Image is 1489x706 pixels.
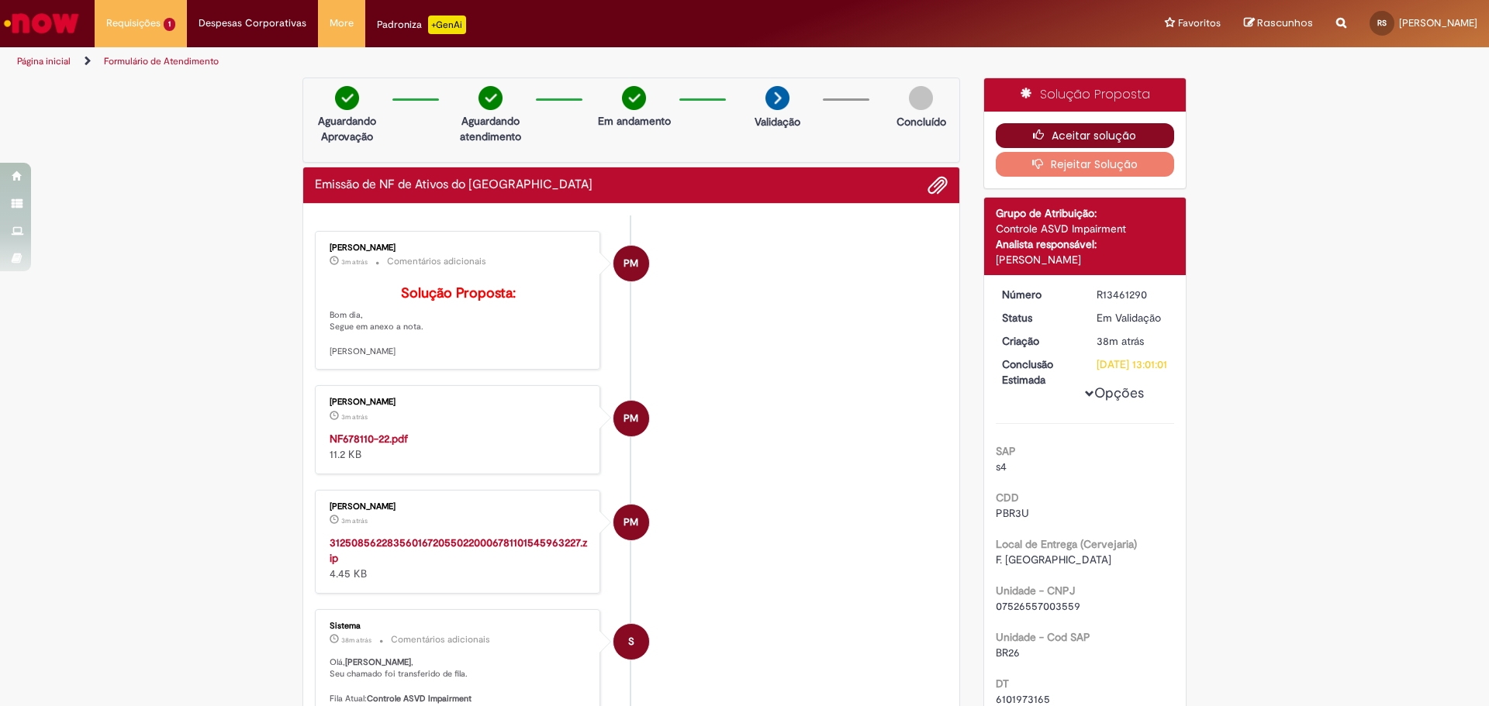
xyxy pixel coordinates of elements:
p: Concluído [897,114,946,129]
span: PM [624,504,638,541]
span: RS [1377,18,1387,28]
img: check-circle-green.png [622,86,646,110]
time: 29/08/2025 10:35:40 [341,516,368,525]
div: System [613,624,649,660]
span: 3m atrás [341,516,368,525]
a: Rascunhos [1244,16,1313,31]
span: 6101973165 [996,692,1050,706]
span: 38m atrás [1097,334,1144,348]
div: Controle ASVD Impairment [996,221,1175,236]
span: [PERSON_NAME] [1399,16,1477,29]
time: 29/08/2025 10:35:40 [341,412,368,422]
span: More [330,15,354,31]
img: check-circle-green.png [478,86,503,110]
img: arrow-next.png [765,86,789,110]
div: Paola Machado [613,246,649,281]
time: 29/08/2025 10:01:02 [341,635,371,645]
div: Solução Proposta [984,78,1187,112]
a: 31250856228356016720550220006781101545963227.zip [330,536,587,565]
b: Unidade - CNPJ [996,584,1075,598]
div: [PERSON_NAME] [330,502,588,511]
span: PBR3U [996,506,1029,520]
p: Validação [755,114,800,129]
h2: Emissão de NF de Ativos do ASVD Histórico de tíquete [315,178,592,192]
span: 3m atrás [341,257,368,267]
div: Paola Machado [613,505,649,540]
span: Despesas Corporativas [199,15,306,31]
div: Sistema [330,622,588,631]
div: Padroniza [377,15,466,34]
span: 1 [164,18,175,31]
span: PM [624,400,638,437]
div: 11.2 KB [330,431,588,462]
b: [PERSON_NAME] [345,656,411,668]
div: 29/08/2025 10:00:59 [1097,333,1169,349]
span: 38m atrás [341,635,371,645]
a: NF678110-22.pdf [330,432,408,446]
b: DT [996,677,1009,691]
button: Adicionar anexos [928,175,948,195]
div: R13461290 [1097,287,1169,302]
b: Unidade - Cod SAP [996,630,1090,644]
small: Comentários adicionais [391,633,490,646]
div: [PERSON_NAME] [330,398,588,407]
img: ServiceNow [2,8,81,39]
span: Requisições [106,15,161,31]
p: +GenAi [428,15,466,34]
div: 4.45 KB [330,535,588,581]
div: Analista responsável: [996,236,1175,252]
span: 07526557003559 [996,599,1080,613]
p: Aguardando atendimento [453,113,528,144]
b: Solução Proposta: [401,284,516,302]
b: SAP [996,444,1016,458]
p: Aguardando Aprovação [309,113,385,144]
span: S [628,623,634,660]
div: [PERSON_NAME] [330,243,588,253]
div: Em Validação [1097,310,1169,325]
b: Local de Entrega (Cervejaria) [996,537,1137,551]
button: Rejeitar Solução [996,152,1175,177]
dt: Status [990,310,1086,325]
b: CDD [996,491,1019,505]
div: Grupo de Atribuição: [996,205,1175,221]
a: Página inicial [17,55,71,67]
dt: Conclusão Estimada [990,356,1086,387]
img: img-circle-grey.png [909,86,933,110]
p: Bom dia, Segue em anexo a nota. [PERSON_NAME] [330,286,588,358]
span: PM [624,245,638,282]
dt: Número [990,287,1086,302]
span: BR26 [996,646,1020,660]
span: s4 [996,460,1007,474]
time: 29/08/2025 10:35:51 [341,257,368,267]
div: [DATE] 13:01:01 [1097,356,1169,372]
span: Favoritos [1178,15,1221,31]
div: [PERSON_NAME] [996,252,1175,267]
ul: Trilhas de página [12,47,981,76]
button: Aceitar solução [996,123,1175,148]
small: Comentários adicionais [387,255,486,268]
span: 3m atrás [341,412,368,422]
span: Rascunhos [1257,15,1313,30]
b: Controle ASVD Impairment [367,693,472,704]
img: check-circle-green.png [335,86,359,110]
div: Paola Machado [613,401,649,436]
p: Em andamento [598,113,671,129]
dt: Criação [990,333,1086,349]
a: Formulário de Atendimento [104,55,219,67]
span: F. [GEOGRAPHIC_DATA] [996,553,1111,567]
